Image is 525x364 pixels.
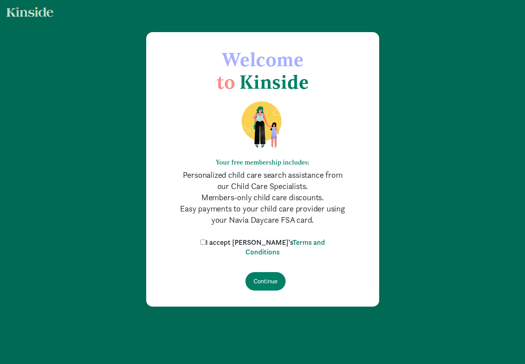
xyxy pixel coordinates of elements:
a: Terms and Conditions [245,238,325,256]
span: Kinside [239,70,309,94]
h6: Your free membership includes: [178,159,347,166]
img: illustration-mom-daughter.png [232,101,293,149]
input: I accept [PERSON_NAME]'sTerms and Conditions [200,240,206,245]
img: light.svg [6,7,53,17]
input: Continue [245,272,286,291]
p: Easy payments to your child care provider using your Navia Daycare FSA card. [178,203,347,226]
span: Welcome [222,48,304,71]
p: Members-only child care discounts. [178,192,347,203]
span: to [217,70,235,94]
p: Personalized child care search assistance from our Child Care Specialists. [178,169,347,192]
label: I accept [PERSON_NAME]'s [198,238,327,257]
